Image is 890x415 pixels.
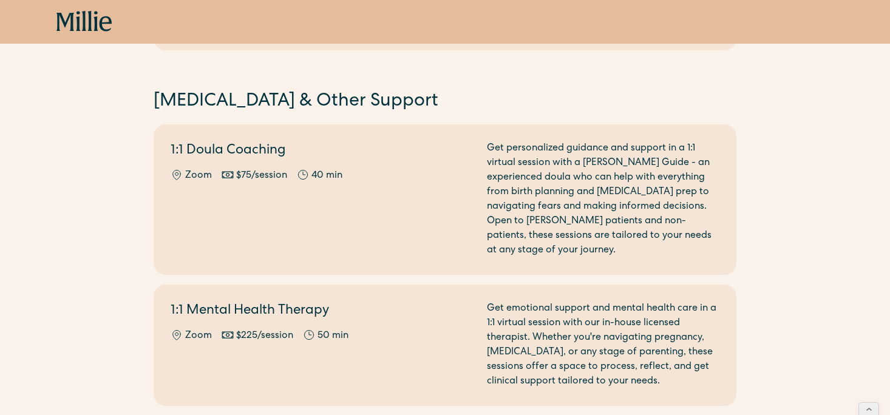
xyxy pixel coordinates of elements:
div: $75/session [236,169,287,183]
div: Get emotional support and mental health care in a 1:1 virtual session with our in-house licensed ... [487,302,719,389]
div: 50 min [318,329,348,343]
a: 1:1 Doula CoachingZoom$75/session40 minGet personalized guidance and support in a 1:1 virtual ses... [154,124,736,275]
div: Get personalized guidance and support in a 1:1 virtual session with a [PERSON_NAME] Guide - an ex... [487,141,719,258]
div: $225/session [236,329,293,343]
div: 40 min [311,169,342,183]
div: Zoom [185,329,212,343]
h2: 1:1 Mental Health Therapy [171,302,472,322]
h2: [MEDICAL_DATA] & Other Support [154,89,736,115]
a: 1:1 Mental Health TherapyZoom$225/session50 minGet emotional support and mental health care in a ... [154,285,736,406]
h2: 1:1 Doula Coaching [171,141,472,161]
div: Zoom [185,169,212,183]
